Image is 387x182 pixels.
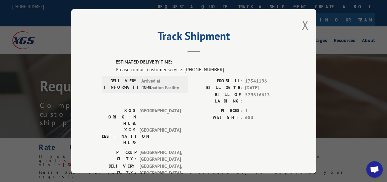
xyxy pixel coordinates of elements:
label: BILL OF LADING: [194,91,242,104]
span: 17341196 [245,77,285,84]
div: Please contact customer service: [PHONE_NUMBER]. [116,65,285,73]
span: Account Number (if applicable) [152,25,204,31]
span: 1 [245,107,285,114]
label: PICKUP CITY: [102,149,136,163]
h2: Track Shipment [102,32,285,43]
label: XGS DESTINATION HUB: [102,126,136,146]
span: [GEOGRAPHIC_DATA] , [GEOGRAPHIC_DATA] [140,163,181,176]
input: [GEOGRAPHIC_DATA] [2,165,6,169]
label: XGS ORIGIN HUB: [102,107,136,126]
span: Pick and Pack Solutions [7,173,46,178]
button: Close modal [302,17,308,33]
input: Supply Chain Integration [2,148,6,152]
div: Open chat [366,161,383,178]
span: [GEOGRAPHIC_DATA] , [GEOGRAPHIC_DATA] [140,149,181,163]
span: Custom Cutting [7,157,32,162]
label: BILL DATE: [194,84,242,91]
span: Supply Chain Integration [7,148,48,153]
span: LTL Shipping [7,115,28,120]
span: Contact by Email [7,86,35,91]
label: WEIGHT: [194,114,242,121]
span: Expedited Shipping [7,132,40,137]
label: DELIVERY INFORMATION: [104,77,138,91]
span: 680 [245,114,285,121]
input: Contact by Email [2,86,6,90]
span: 529616613 [245,91,285,104]
span: Phone number [152,51,177,56]
label: PIECES: [194,107,242,114]
input: Custom Cutting [2,157,6,161]
input: Expedited Shipping [2,132,6,136]
label: DELIVERY CITY: [102,163,136,176]
input: Warehousing [2,140,6,144]
span: [GEOGRAPHIC_DATA] [140,126,181,146]
input: LTL Shipping [2,115,6,119]
input: Pick and Pack Solutions [2,173,6,177]
span: Truckload [7,123,23,129]
input: Truckload [2,123,6,127]
span: Arrived at Destination Facility [141,77,183,91]
span: [DATE] [245,84,285,91]
span: [GEOGRAPHIC_DATA] [7,165,43,170]
label: PROBILL: [194,77,242,84]
span: Last name [152,0,169,6]
span: [GEOGRAPHIC_DATA] [140,107,181,126]
span: Warehousing [7,140,28,145]
span: Contact by Phone [7,94,36,99]
label: ESTIMATED DELIVERY TIME: [116,59,285,66]
input: Contact by Phone [2,94,6,98]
